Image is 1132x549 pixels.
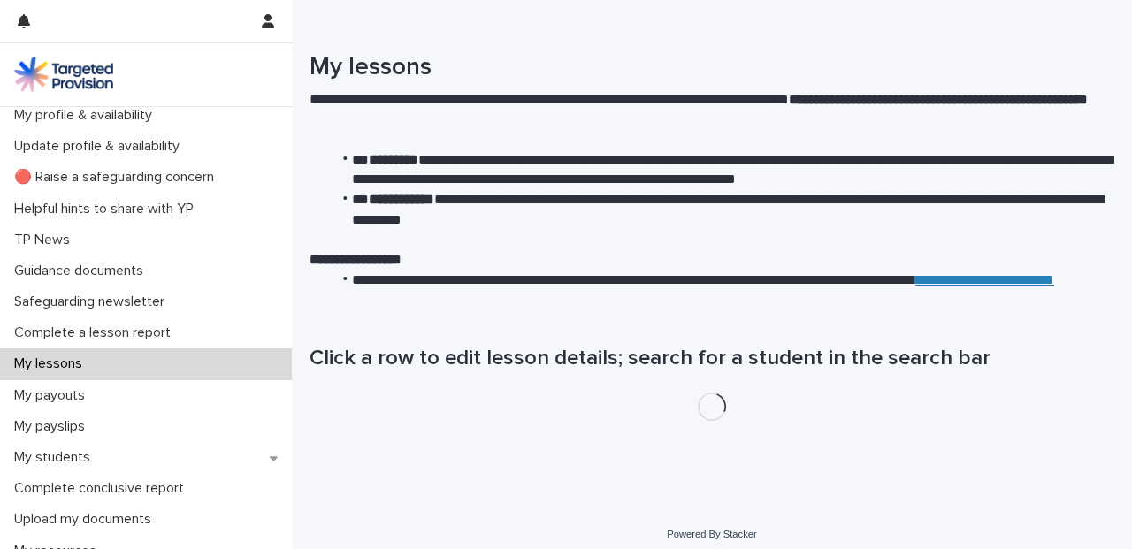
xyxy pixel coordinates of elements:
a: Powered By Stacker [667,529,756,539]
p: Upload my documents [7,511,165,528]
p: 🔴 Raise a safeguarding concern [7,169,228,186]
p: My payslips [7,418,99,435]
h1: My lessons [310,53,1114,83]
p: Complete conclusive report [7,480,198,497]
p: My students [7,449,104,466]
p: Helpful hints to share with YP [7,201,208,217]
p: My lessons [7,355,96,372]
img: M5nRWzHhSzIhMunXDL62 [14,57,113,92]
p: My payouts [7,387,99,404]
p: Complete a lesson report [7,324,185,341]
p: Guidance documents [7,263,157,279]
p: TP News [7,232,84,248]
p: My profile & availability [7,107,166,124]
p: Update profile & availability [7,138,194,155]
h1: Click a row to edit lesson details; search for a student in the search bar [310,346,1114,371]
p: Safeguarding newsletter [7,294,179,310]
